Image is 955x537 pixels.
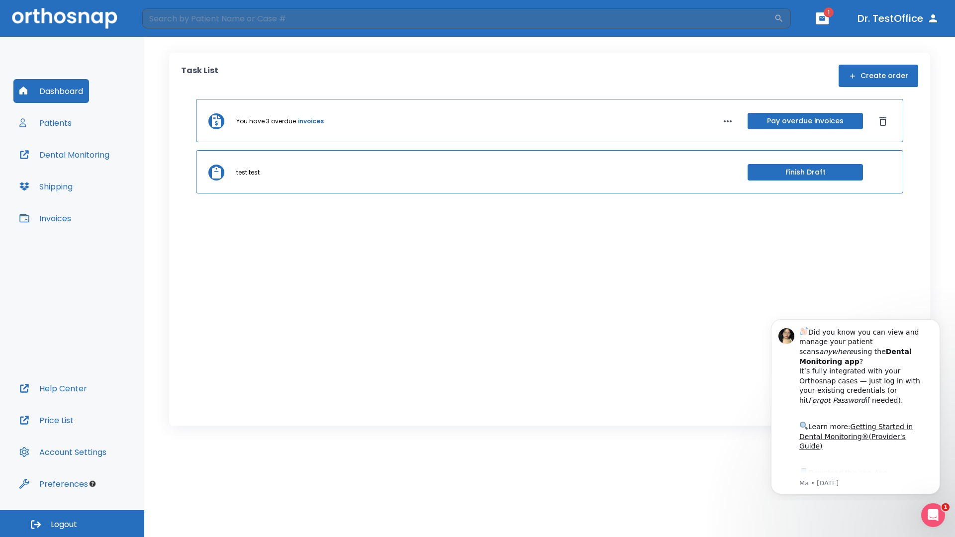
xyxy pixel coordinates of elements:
[13,408,80,432] button: Price List
[236,117,296,126] p: You have 3 overdue
[921,503,945,527] iframe: Intercom live chat
[748,113,863,129] button: Pay overdue invoices
[88,479,97,488] div: Tooltip anchor
[942,503,950,511] span: 1
[13,175,79,198] button: Shipping
[756,310,955,500] iframe: Intercom notifications message
[13,206,77,230] button: Invoices
[43,156,169,207] div: Download the app: | ​ Let us know if you need help getting started!
[142,8,774,28] input: Search by Patient Name or Case #
[12,8,117,28] img: Orthosnap
[13,79,89,103] button: Dashboard
[181,65,218,87] p: Task List
[13,376,93,400] button: Help Center
[13,440,112,464] button: Account Settings
[298,117,324,126] a: invoices
[854,9,943,27] button: Dr. TestOffice
[169,15,177,23] button: Dismiss notification
[875,113,891,129] button: Dismiss
[13,143,115,167] button: Dental Monitoring
[839,65,918,87] button: Create order
[824,7,834,17] span: 1
[236,168,260,177] p: test test
[51,519,77,530] span: Logout
[748,164,863,180] button: Finish Draft
[43,159,132,177] a: App Store
[43,169,169,178] p: Message from Ma, sent 4w ago
[13,472,94,496] button: Preferences
[13,111,78,135] button: Patients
